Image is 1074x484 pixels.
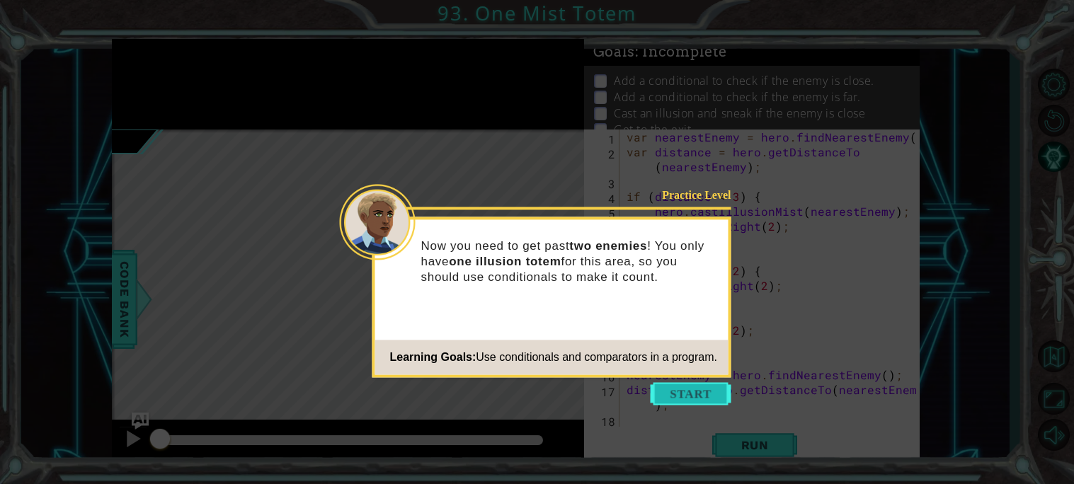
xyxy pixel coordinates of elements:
[390,351,476,363] span: Learning Goals:
[641,188,731,202] div: Practice Level
[651,382,731,405] button: Start
[421,238,719,285] p: Now you need to get past ! You only have for this area, so you should use conditionals to make it...
[476,351,717,363] span: Use conditionals and comparators in a program.
[449,255,561,268] strong: one illusion totem
[569,239,647,253] strong: two enemies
